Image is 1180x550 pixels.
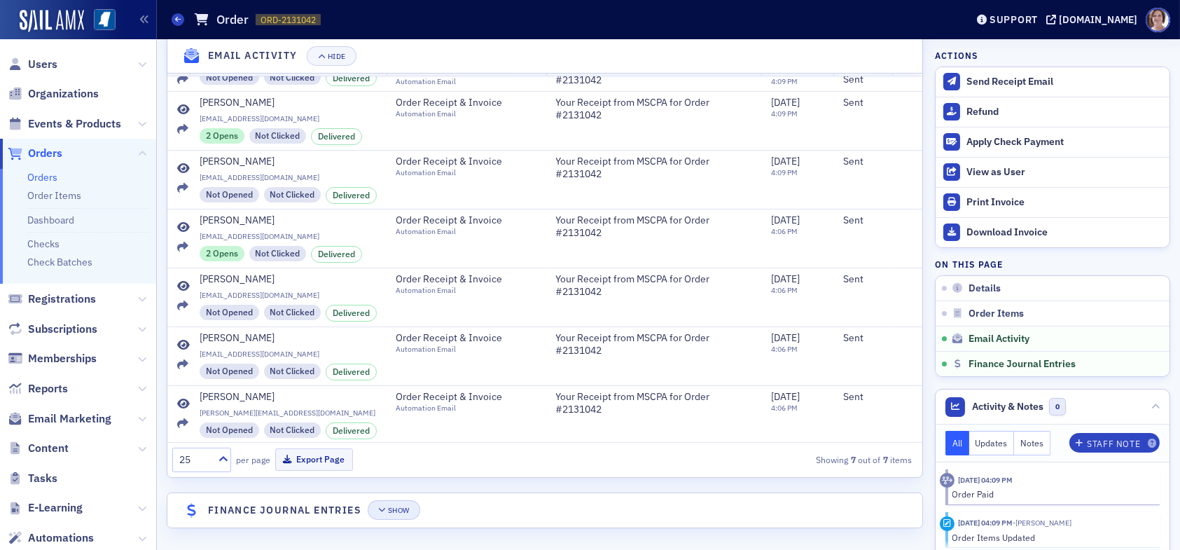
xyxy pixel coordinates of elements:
[771,167,798,177] time: 4:09 PM
[326,187,377,204] div: Delivered
[771,331,800,344] span: [DATE]
[8,57,57,72] a: Users
[249,128,307,144] div: Not Clicked
[208,503,361,518] h4: Finance Journal Entries
[264,69,321,85] div: Not Clicked
[973,399,1044,414] span: Activity & Notes
[843,391,912,404] div: Sent
[396,391,524,404] span: Order Receipt & Invoice
[27,214,74,226] a: Dashboard
[28,381,68,397] span: Reports
[8,500,83,516] a: E-Learning
[200,128,244,144] div: 2 Opens
[368,500,420,520] button: Show
[936,127,1169,157] button: Apply Check Payment
[200,173,377,182] span: [EMAIL_ADDRESS][DOMAIN_NAME]
[1013,518,1071,528] span: Lydia Carlisle
[28,86,99,102] span: Organizations
[966,196,1162,209] div: Print Invoice
[396,332,536,354] a: Order Receipt & InvoiceAutomation Email
[84,9,116,33] a: View Homepage
[936,157,1169,187] button: View as User
[396,286,524,295] div: Automation Email
[396,404,524,413] div: Automation Email
[966,136,1162,149] div: Apply Check Payment
[966,106,1162,118] div: Refund
[326,422,377,439] div: Delivered
[8,291,96,307] a: Registrations
[843,214,912,227] div: Sent
[1146,8,1170,32] span: Profile
[396,214,536,236] a: Order Receipt & InvoiceAutomation Email
[843,156,912,168] div: Sent
[27,189,81,202] a: Order Items
[1087,440,1140,448] div: Staff Note
[328,53,346,60] div: Hide
[396,273,524,286] span: Order Receipt & Invoice
[771,76,798,86] time: 4:09 PM
[556,214,751,239] span: Your Receipt from MSCPA for Order #2131042
[200,273,275,286] div: [PERSON_NAME]
[556,273,751,298] span: Your Receipt from MSCPA for Order #2131042
[396,156,536,177] a: Order Receipt & InvoiceAutomation Email
[200,114,377,123] span: [EMAIL_ADDRESS][DOMAIN_NAME]
[8,116,121,132] a: Events & Products
[936,217,1169,247] a: Download Invoice
[936,187,1169,217] a: Print Invoice
[20,10,84,32] img: SailAMX
[28,530,94,546] span: Automations
[1069,433,1160,453] button: Staff Note
[969,431,1015,455] button: Updates
[8,441,69,456] a: Content
[179,453,210,467] div: 25
[952,488,1151,500] div: Order Paid
[843,74,912,87] div: Sent
[307,46,356,66] button: Hide
[771,344,798,354] time: 4:06 PM
[958,475,1013,485] time: 7/1/2025 04:09 PM
[966,166,1162,179] div: View as User
[396,156,524,168] span: Order Receipt & Invoice
[311,246,362,263] div: Delivered
[935,258,1170,270] h4: On this page
[28,471,57,486] span: Tasks
[200,97,275,109] div: [PERSON_NAME]
[1059,13,1137,26] div: [DOMAIN_NAME]
[94,9,116,31] img: SailAMX
[771,403,798,413] time: 4:06 PM
[969,358,1076,371] span: Finance Journal Entries
[556,332,751,357] span: Your Receipt from MSCPA for Order #2131042
[396,273,536,295] a: Order Receipt & InvoiceAutomation Email
[264,305,321,320] div: Not Clicked
[28,146,62,161] span: Orders
[200,273,377,286] a: [PERSON_NAME]
[843,332,912,345] div: Sent
[969,308,1024,320] span: Order Items
[848,453,858,466] strong: 7
[208,49,298,64] h4: Email Activity
[200,232,377,241] span: [EMAIL_ADDRESS][DOMAIN_NAME]
[8,146,62,161] a: Orders
[200,187,259,202] div: Not Opened
[1049,398,1067,415] span: 0
[936,67,1169,97] button: Send Receipt Email
[771,155,800,167] span: [DATE]
[200,214,275,227] div: [PERSON_NAME]
[28,411,111,427] span: Email Marketing
[1014,431,1050,455] button: Notes
[771,273,800,285] span: [DATE]
[556,391,751,415] span: Your Receipt from MSCPA for Order #2131042
[843,97,912,109] div: Sent
[311,128,362,145] div: Delivered
[200,69,259,85] div: Not Opened
[8,381,68,397] a: Reports
[8,530,94,546] a: Automations
[8,471,57,486] a: Tasks
[958,518,1013,528] time: 7/1/2025 04:09 PM
[935,49,978,62] h4: Actions
[200,291,377,300] span: [EMAIL_ADDRESS][DOMAIN_NAME]
[200,332,275,345] div: [PERSON_NAME]
[969,333,1029,345] span: Email Activity
[200,214,377,227] a: [PERSON_NAME]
